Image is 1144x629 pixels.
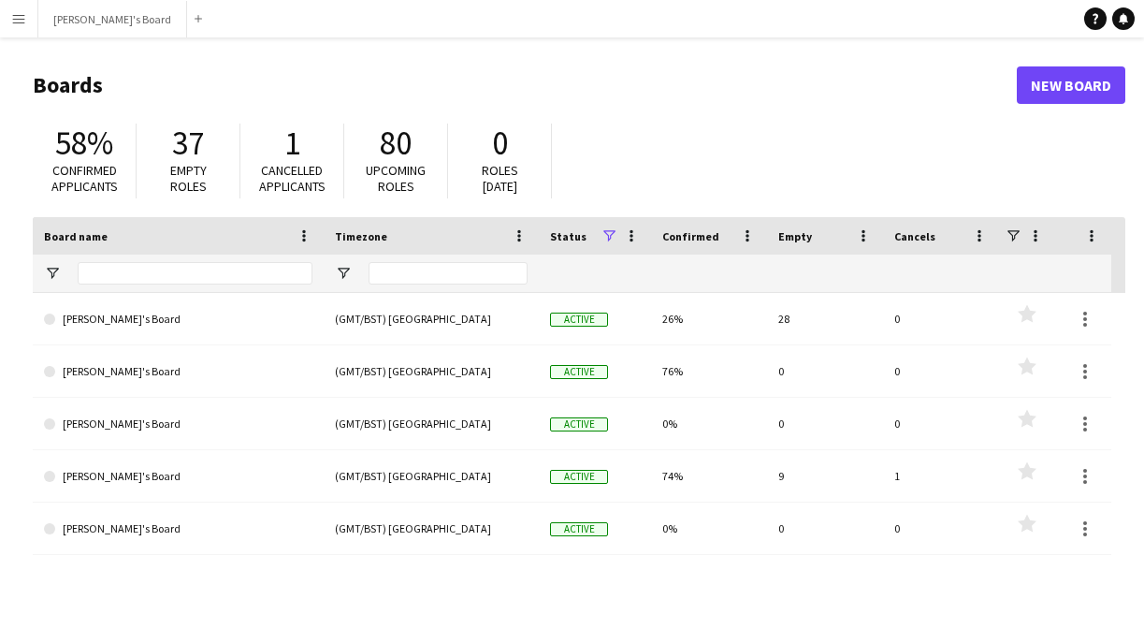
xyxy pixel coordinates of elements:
div: 0 [767,345,883,397]
button: [PERSON_NAME]'s Board [38,1,187,37]
span: Active [550,417,608,432]
span: 0 [492,123,508,164]
span: Empty roles [170,162,207,195]
input: Timezone Filter Input [369,262,528,285]
span: Active [550,313,608,327]
span: Cancels [894,229,935,243]
span: Board name [44,229,108,243]
div: 1 [883,450,999,502]
span: 1 [284,123,300,164]
div: (GMT/BST) [GEOGRAPHIC_DATA] [324,503,539,554]
span: Active [550,365,608,379]
div: (GMT/BST) [GEOGRAPHIC_DATA] [324,293,539,344]
div: 0 [767,398,883,449]
div: (GMT/BST) [GEOGRAPHIC_DATA] [324,398,539,449]
a: [PERSON_NAME]'s Board [44,293,312,345]
span: Status [550,229,586,243]
div: 0 [883,293,999,344]
div: (GMT/BST) [GEOGRAPHIC_DATA] [324,450,539,502]
div: 0 [883,345,999,397]
div: 76% [651,345,767,397]
span: Cancelled applicants [259,162,326,195]
span: Confirmed applicants [51,162,118,195]
button: Open Filter Menu [44,265,61,282]
div: 0 [767,503,883,554]
span: Active [550,470,608,484]
input: Board name Filter Input [78,262,312,285]
div: 28 [767,293,883,344]
div: 0% [651,503,767,554]
span: Confirmed [662,229,719,243]
span: Timezone [335,229,387,243]
a: [PERSON_NAME]'s Board [44,398,312,450]
span: Roles [DATE] [482,162,518,195]
div: 26% [651,293,767,344]
div: 74% [651,450,767,502]
div: (GMT/BST) [GEOGRAPHIC_DATA] [324,345,539,397]
a: [PERSON_NAME]'s Board [44,503,312,555]
div: 0 [883,503,999,554]
span: Empty [778,229,812,243]
span: Upcoming roles [366,162,426,195]
h1: Boards [33,71,1017,99]
a: [PERSON_NAME]'s Board [44,345,312,398]
span: 37 [172,123,204,164]
a: New Board [1017,66,1125,104]
div: 9 [767,450,883,502]
div: 0 [883,398,999,449]
button: Open Filter Menu [335,265,352,282]
span: 58% [55,123,113,164]
div: 0% [651,398,767,449]
span: Active [550,522,608,536]
span: 80 [380,123,412,164]
a: [PERSON_NAME]'s Board [44,450,312,503]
